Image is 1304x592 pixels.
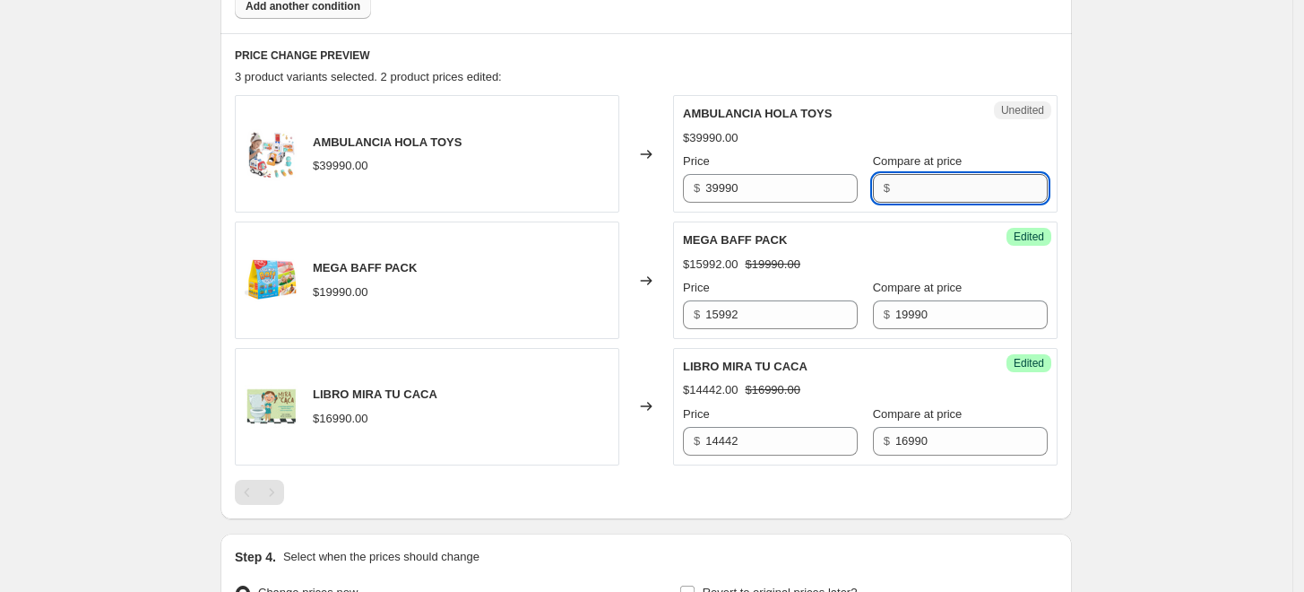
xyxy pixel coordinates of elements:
span: Compare at price [873,407,963,421]
span: Compare at price [873,281,963,294]
span: Price [683,154,710,168]
span: LIBRO MIRA TU CACA [683,360,807,373]
span: $ [884,181,890,195]
strike: $16990.00 [745,381,799,399]
div: $15992.00 [683,256,738,274]
span: $ [884,308,890,321]
nav: Pagination [235,480,284,505]
span: $ [694,181,700,195]
span: Price [683,281,710,294]
div: $39990.00 [683,129,738,147]
img: megapackgellislimeglittersmellibaffjgueteentretencionparaninosbanotina_80x.png [245,254,298,308]
span: MEGA BAFF PACK [683,233,787,247]
span: $ [694,308,700,321]
span: Unedited [1001,103,1044,118]
span: LIBRO MIRA TU CACA [313,387,437,401]
div: $14442.00 [683,381,738,399]
span: Edited [1014,356,1044,370]
span: AMBULANCIA HOLA TOYS [683,107,832,120]
span: Compare at price [873,154,963,168]
span: Edited [1014,230,1044,244]
strike: $19990.00 [745,256,799,274]
span: 3 product variants selected. 2 product prices edited: [235,70,502,83]
span: AMBULANCIA HOLA TOYS [313,135,462,149]
span: $ [884,434,890,448]
div: $16990.00 [313,410,367,428]
span: MEGA BAFF PACK [313,261,417,274]
div: $39990.00 [313,157,367,175]
div: $19990.00 [313,283,367,301]
h6: PRICE CHANGE PREVIEW [235,48,1058,63]
span: Price [683,407,710,421]
span: $ [694,434,700,448]
p: Select when the prices should change [283,548,479,566]
img: AMBULANCIAHOLATOYSjuguetes_80x.png [245,127,298,181]
img: 9789564163895_1080x_5e8e177b-2d71-454b-aeb2-7ccdd8997523_80x.webp [245,379,298,433]
h2: Step 4. [235,548,276,566]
